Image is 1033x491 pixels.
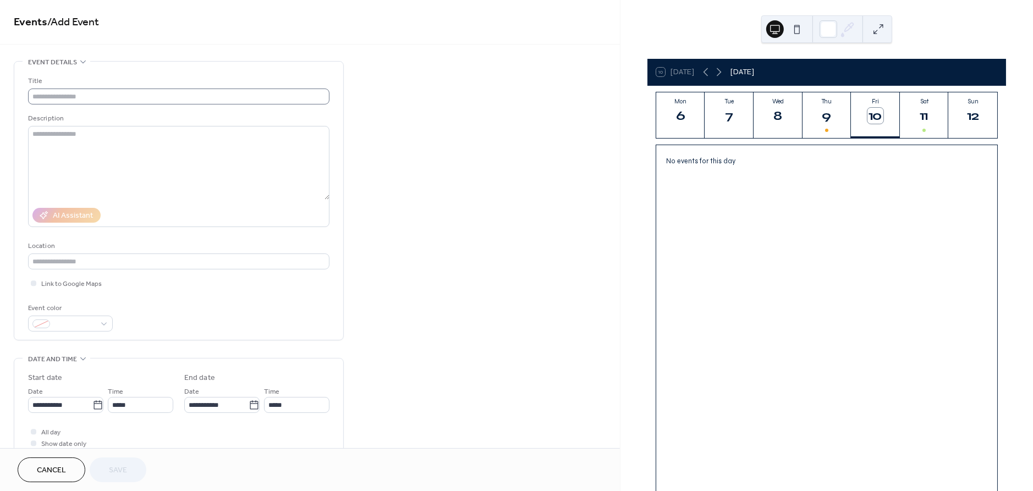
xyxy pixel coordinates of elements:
[28,57,77,68] span: Event details
[28,75,327,87] div: Title
[806,98,848,105] div: Thu
[28,354,77,365] span: Date and time
[757,98,799,105] div: Wed
[705,92,754,138] button: Tue7
[108,387,123,398] span: Time
[264,387,279,398] span: Time
[818,108,834,124] div: 9
[37,465,66,477] span: Cancel
[18,457,85,482] button: Cancel
[708,98,750,105] div: Tue
[184,387,199,398] span: Date
[916,108,932,124] div: 11
[754,92,803,138] button: Wed8
[952,98,994,105] div: Sun
[903,98,946,105] div: Sat
[41,279,102,290] span: Link to Google Maps
[867,108,883,124] div: 10
[657,149,996,173] div: No events for this day
[656,92,705,138] button: Mon6
[47,12,99,34] span: / Add Event
[965,108,981,124] div: 12
[14,12,47,34] a: Events
[28,240,327,252] div: Location
[851,92,900,138] button: Fri10
[28,113,327,124] div: Description
[28,302,111,314] div: Event color
[854,98,897,105] div: Fri
[184,372,215,384] div: End date
[660,98,702,105] div: Mon
[41,427,61,439] span: All day
[41,439,86,450] span: Show date only
[28,387,43,398] span: Date
[672,108,688,124] div: 6
[948,92,997,138] button: Sun12
[803,92,851,138] button: Thu9
[721,108,737,124] div: 7
[900,92,949,138] button: Sat11
[730,66,754,78] div: [DATE]
[770,108,786,124] div: 8
[28,372,62,384] div: Start date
